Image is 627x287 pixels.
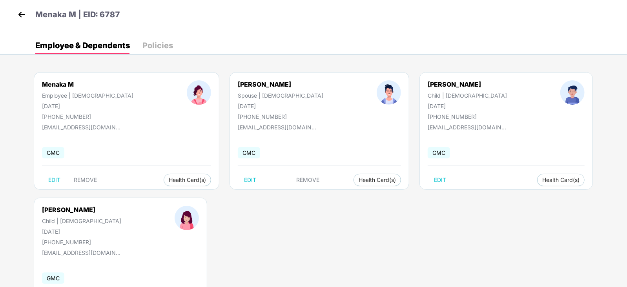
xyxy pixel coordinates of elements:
[560,80,585,105] img: profileImage
[428,113,507,120] div: [PHONE_NUMBER]
[42,147,64,158] span: GMC
[428,80,507,88] div: [PERSON_NAME]
[537,174,585,186] button: Health Card(s)
[238,80,323,88] div: [PERSON_NAME]
[428,92,507,99] div: Child | [DEMOGRAPHIC_DATA]
[238,174,262,186] button: EDIT
[238,92,323,99] div: Spouse | [DEMOGRAPHIC_DATA]
[542,178,580,182] span: Health Card(s)
[428,174,452,186] button: EDIT
[142,42,173,49] div: Policies
[74,177,97,183] span: REMOVE
[169,178,206,182] span: Health Card(s)
[48,177,60,183] span: EDIT
[67,174,103,186] button: REMOVE
[238,124,316,131] div: [EMAIL_ADDRESS][DOMAIN_NAME]
[42,174,67,186] button: EDIT
[297,177,320,183] span: REMOVE
[428,124,506,131] div: [EMAIL_ADDRESS][DOMAIN_NAME]
[290,174,326,186] button: REMOVE
[35,42,130,49] div: Employee & Dependents
[244,177,256,183] span: EDIT
[42,249,120,256] div: [EMAIL_ADDRESS][DOMAIN_NAME]
[42,113,133,120] div: [PHONE_NUMBER]
[354,174,401,186] button: Health Card(s)
[42,228,121,235] div: [DATE]
[42,92,133,99] div: Employee | [DEMOGRAPHIC_DATA]
[35,9,120,21] p: Menaka M | EID: 6787
[238,103,323,109] div: [DATE]
[42,80,133,88] div: Menaka M
[175,206,199,230] img: profileImage
[238,113,323,120] div: [PHONE_NUMBER]
[42,218,121,224] div: Child | [DEMOGRAPHIC_DATA]
[16,9,27,20] img: back
[428,147,450,158] span: GMC
[42,272,64,284] span: GMC
[187,80,211,105] img: profileImage
[238,147,260,158] span: GMC
[359,178,396,182] span: Health Card(s)
[434,177,446,183] span: EDIT
[42,124,120,131] div: [EMAIL_ADDRESS][DOMAIN_NAME]
[42,239,121,245] div: [PHONE_NUMBER]
[42,103,133,109] div: [DATE]
[377,80,401,105] img: profileImage
[42,206,121,214] div: [PERSON_NAME]
[428,103,507,109] div: [DATE]
[164,174,211,186] button: Health Card(s)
